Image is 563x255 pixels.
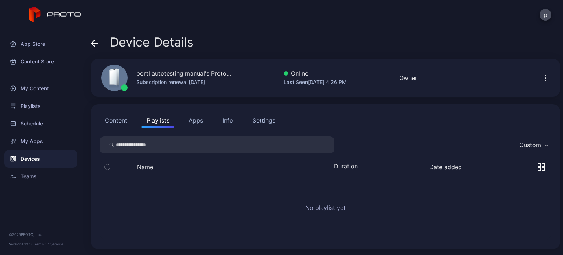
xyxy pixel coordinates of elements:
span: Version 1.13.1 • [9,242,33,246]
button: Settings [247,113,280,128]
a: Playlists [4,97,77,115]
div: Duration [334,163,363,171]
div: Online [284,69,347,78]
div: portl autotesting manual's Proto Epic 1 [136,69,232,78]
a: My Content [4,80,77,97]
a: My Apps [4,132,77,150]
div: Last Seen [DATE] 4:26 PM [284,78,347,87]
a: App Store [4,35,77,53]
a: Terms Of Service [33,242,63,246]
div: Custom [519,141,541,149]
button: Date added [429,163,462,171]
div: © 2025 PROTO, Inc. [9,232,73,237]
h2: No playlist yet [305,203,346,212]
a: Teams [4,168,77,185]
a: Schedule [4,115,77,132]
span: Device Details [110,35,194,49]
button: Custom [516,136,551,153]
button: Name [137,163,153,171]
div: Owner [399,73,417,82]
div: Subscription renewal [DATE] [136,78,232,87]
div: Info [222,116,233,125]
div: Settings [253,116,275,125]
button: Apps [184,113,208,128]
a: Content Store [4,53,77,70]
button: Info [217,113,238,128]
a: Devices [4,150,77,168]
button: Content [100,113,132,128]
button: p [540,9,551,21]
button: Playlists [141,113,174,128]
